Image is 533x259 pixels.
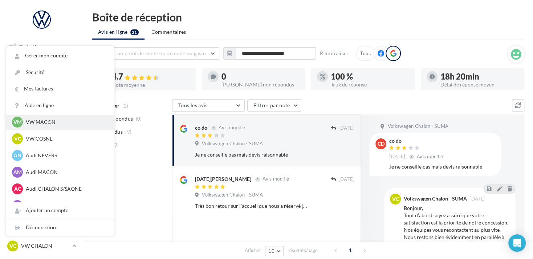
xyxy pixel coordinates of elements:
[172,99,245,112] button: Tous les avis
[14,152,21,159] span: AN
[202,192,263,198] span: Volkswagen Chalon - SUMA
[6,239,78,253] a: VC VW CHALON
[4,112,79,128] a: Contacts
[26,185,106,193] p: Audi CHALON S/SAONE
[19,44,44,50] span: Opérations
[417,154,443,159] span: Avis modifié
[469,197,485,201] span: [DATE]
[6,219,114,236] div: Déconnexion
[440,82,519,87] div: Délai de réponse moyen
[26,202,106,209] p: Audi VICHY
[125,129,131,135] span: (9)
[440,73,519,81] div: 18h 20min
[14,202,21,209] span: AV
[392,195,399,203] span: VC
[195,175,251,183] div: [DATE][PERSON_NAME]
[6,64,114,81] a: Sécurité
[221,73,300,81] div: 0
[265,246,284,256] button: 10
[195,151,307,158] div: Je ne conseille pas mais devis raisonnable
[389,163,495,170] div: Je ne conseille pas mais devis raisonnable
[219,125,245,131] span: Avis modifié
[331,82,409,87] div: Taux de réponse
[21,242,69,250] p: VW CHALON
[268,248,274,254] span: 10
[26,152,106,159] p: Audi NEVERS
[112,73,190,81] div: 4.7
[4,130,79,145] a: Médiathèque
[338,125,354,131] span: [DATE]
[98,50,206,56] span: Choisir un point de vente ou un code magasin
[195,124,207,131] div: co do
[4,94,79,109] a: Campagnes
[113,142,119,148] span: (9)
[4,57,79,73] a: Boîte de réception21
[378,140,385,147] span: cd
[4,148,79,163] a: Calendrier
[245,247,261,254] span: Afficher
[389,154,405,160] span: [DATE]
[92,47,219,60] button: Choisir un point de vente ou un code magasin
[508,234,526,252] div: Open Intercom Messenger
[26,118,106,126] p: VW MACON
[6,81,114,97] a: Mes factures
[6,97,114,114] a: Aide en ligne
[389,138,445,143] div: co do
[26,169,106,176] p: Audi MACON
[331,73,409,81] div: 100 %
[263,176,289,182] span: Avis modifié
[13,118,22,126] span: VM
[9,242,16,250] span: VC
[356,46,375,61] div: Tous
[345,244,356,256] span: 1
[26,135,106,142] p: VW COSNE
[99,115,133,122] span: Non répondus
[6,202,114,219] div: Ajouter un compte
[4,76,79,91] a: Visibilité en ligne
[14,135,21,142] span: VC
[202,141,263,147] span: Volkswagen Chalon - SUMA
[112,82,190,88] div: Note moyenne
[288,247,318,254] span: résultats/page
[247,99,302,112] button: Filtrer par note
[92,12,524,23] div: Boîte de réception
[338,176,354,183] span: [DATE]
[387,123,448,130] span: Volkswagen Chalon - SUMA
[404,196,467,201] div: Volkswagen Chalon - SUMA
[221,82,300,87] div: [PERSON_NAME] non répondus
[4,166,79,188] a: ASSETS PERSONNALISABLES
[13,169,22,176] span: AM
[195,202,307,210] div: Très bon retour sur l’accueil que nous a réservé [PERSON_NAME] et prestation rapide et de qualité...
[178,102,208,108] span: Tous les avis
[4,39,79,54] a: Opérations
[6,48,114,64] a: Gérer mon compte
[136,116,142,122] span: (0)
[14,185,21,193] span: AC
[151,28,186,36] span: Commentaires
[317,49,352,58] button: Réinitialiser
